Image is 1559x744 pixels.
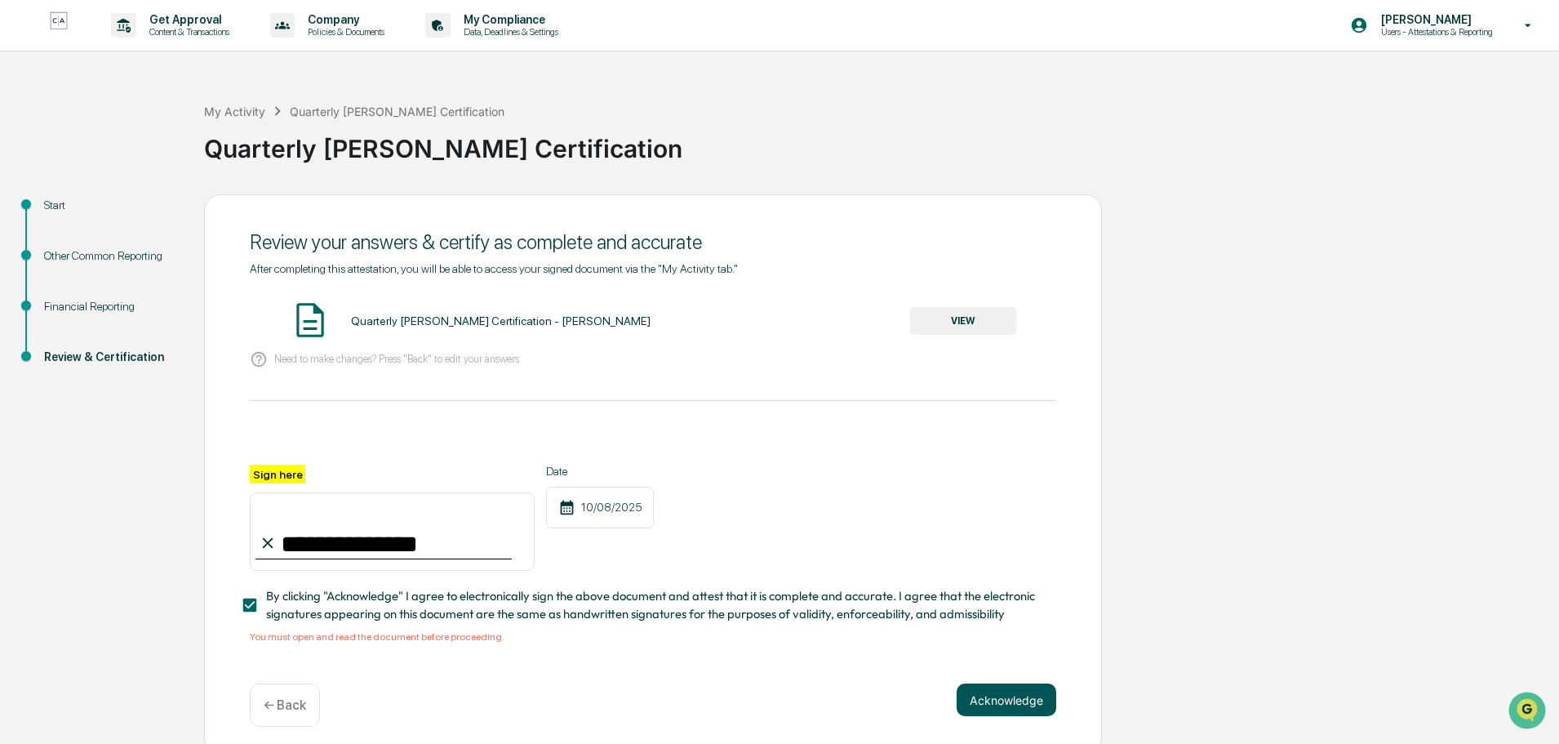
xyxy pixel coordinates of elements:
img: logo [39,11,78,38]
div: 🖐️ [16,207,29,221]
p: Policies & Documents [295,26,393,38]
p: Get Approval [136,13,238,26]
a: 🗄️Attestations [112,199,209,229]
div: Start new chat [56,125,268,141]
span: After completing this attestation, you will be able to access your signed document via the "My Ac... [250,262,738,275]
div: 10/08/2025 [546,487,654,528]
p: My Compliance [451,13,566,26]
p: Need to make changes? Press "Back" to edit your answers [274,353,519,365]
div: My Activity [204,105,265,118]
div: Financial Reporting [44,298,178,315]
a: 🔎Data Lookup [10,230,109,260]
button: Acknowledge [957,684,1056,716]
iframe: Open customer support [1507,690,1551,734]
button: VIEW [910,307,1016,335]
div: 🗄️ [118,207,131,221]
img: 1746055101610-c473b297-6a78-478c-a979-82029cc54cd1 [16,125,46,154]
div: Quarterly [PERSON_NAME] Certification [290,105,504,118]
span: By clicking "Acknowledge" I agree to electronically sign the above document and attest that it is... [266,587,1043,624]
p: [PERSON_NAME] [1368,13,1501,26]
span: Attestations [135,206,202,222]
a: 🖐️Preclearance [10,199,112,229]
div: Other Common Reporting [44,247,178,265]
img: Document Icon [290,300,331,341]
div: 🔎 [16,238,29,252]
p: Company [295,13,393,26]
span: Data Lookup [33,237,103,253]
p: Data, Deadlines & Settings [451,26,566,38]
p: Content & Transactions [136,26,238,38]
p: Users - Attestations & Reporting [1368,26,1501,38]
div: Quarterly [PERSON_NAME] Certification [204,121,1551,163]
label: Sign here [250,465,305,483]
button: Start new chat [278,130,297,149]
div: Start [44,197,178,214]
div: You must open and read the document before proceeding. [250,631,1056,643]
div: Review your answers & certify as complete and accurate [250,230,1056,254]
label: Date [546,465,654,478]
p: ← Back [264,697,306,713]
a: Powered byPylon [115,276,198,289]
div: Quarterly [PERSON_NAME] Certification - [PERSON_NAME] [351,314,651,327]
span: Preclearance [33,206,105,222]
div: We're available if you need us! [56,141,207,154]
div: Review & Certification [44,349,178,366]
p: How can we help? [16,34,297,60]
span: Pylon [162,277,198,289]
